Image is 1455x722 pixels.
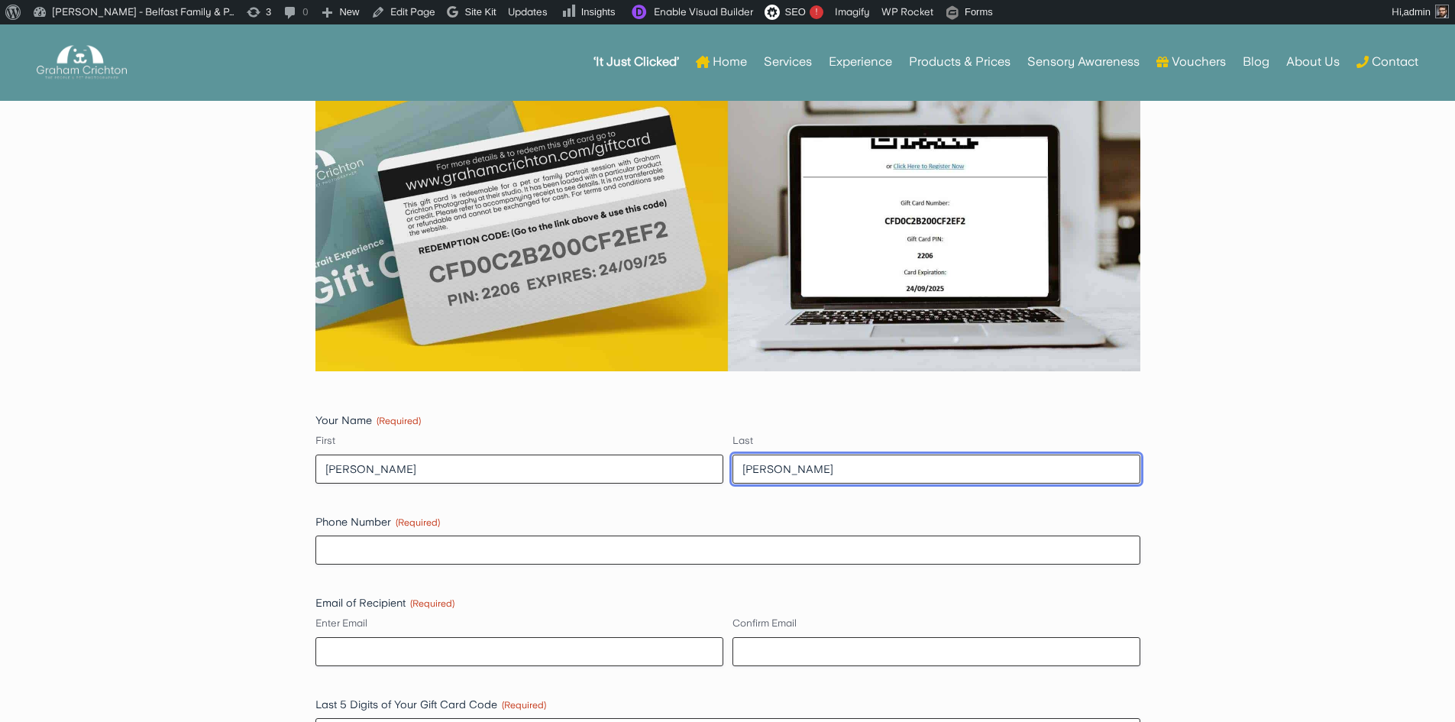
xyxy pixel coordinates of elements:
a: Contact [1356,32,1418,92]
legend: Your Name [315,413,421,428]
label: Last 5 Digits of Your Gift Card Code [315,697,1140,712]
a: Experience [829,32,892,92]
span: (Required) [396,517,440,528]
span: admin [1404,6,1431,18]
a: Services [764,32,812,92]
label: First [315,434,723,448]
span: (Required) [377,416,421,426]
a: Blog [1243,32,1269,92]
span: Insights [581,6,616,18]
a: Sensory Awareness [1027,32,1140,92]
a: Home [696,32,747,92]
a: Products & Prices [909,32,1010,92]
label: Confirm Email [732,617,1140,631]
img: Graham Crichton Photography Logo - Graham Crichton - Belfast Family & Pet Photography Studio [37,41,127,83]
a: Vouchers [1156,32,1226,92]
label: Last [732,434,1140,448]
strong: ‘It Just Clicked’ [593,57,679,67]
label: Enter Email [315,617,723,631]
div: ! [810,5,823,19]
span: (Required) [410,598,454,609]
a: About Us [1286,32,1340,92]
legend: Email of Recipient [315,595,454,610]
span: (Required) [502,700,546,711]
a: ‘It Just Clicked’ [593,32,679,92]
span: Site Kit [464,6,496,18]
label: Phone Number [315,514,1140,529]
span: SEO [784,6,805,18]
